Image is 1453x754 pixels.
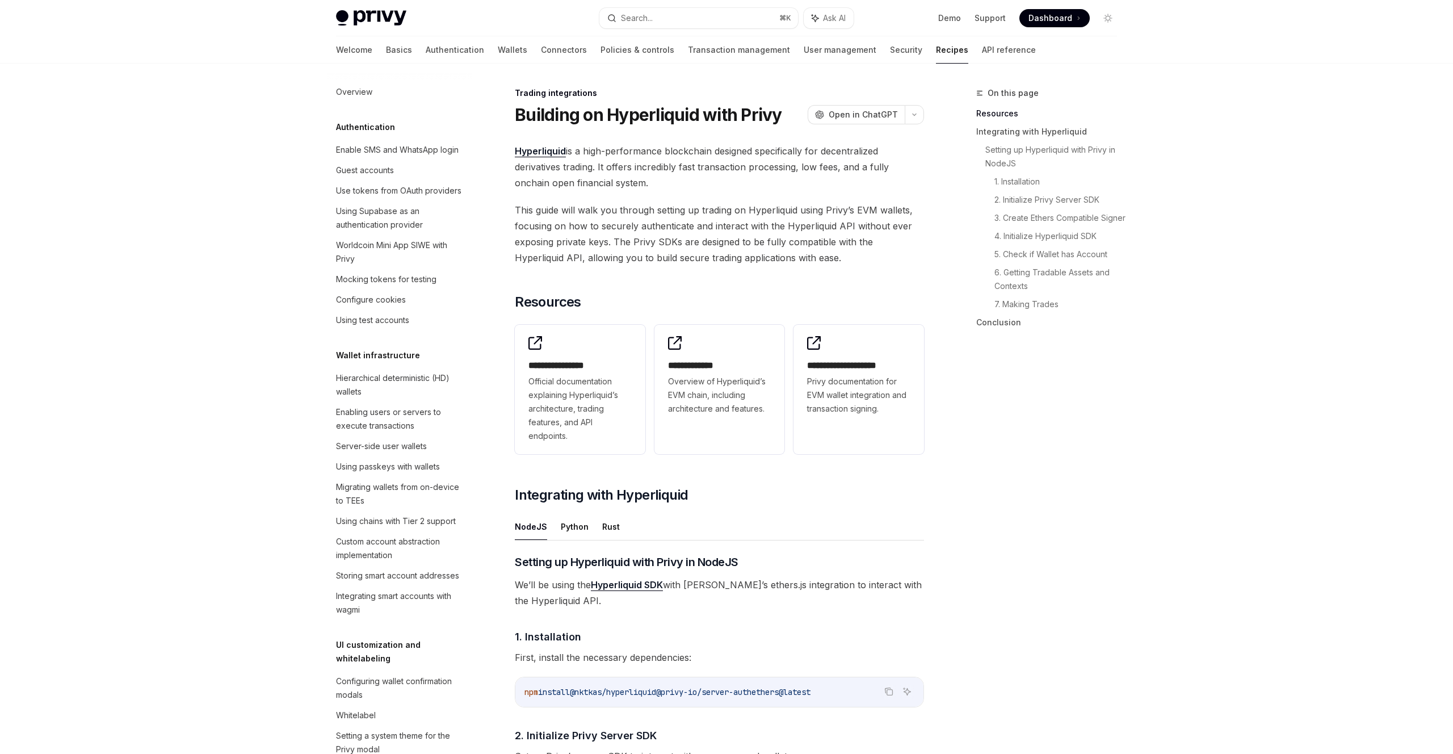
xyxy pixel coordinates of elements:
[976,123,1126,141] a: Integrating with Hyperliquid
[988,86,1039,100] span: On this page
[327,705,472,726] a: Whitelabel
[336,85,372,99] div: Overview
[327,160,472,181] a: Guest accounts
[327,181,472,201] a: Use tokens from OAuth providers
[538,687,570,697] span: install
[688,36,790,64] a: Transaction management
[751,687,811,697] span: ethers@latest
[336,569,459,583] div: Storing smart account addresses
[515,650,924,665] span: First, install the necessary dependencies:
[336,709,376,722] div: Whitelabel
[327,201,472,235] a: Using Supabase as an authentication provider
[807,375,910,416] span: Privy documentation for EVM wallet integration and transaction signing.
[336,675,465,702] div: Configuring wallet confirmation modals
[793,325,924,454] a: **** **** **** *****Privy documentation for EVM wallet integration and transaction signing.
[515,577,924,609] span: We’ll be using the with [PERSON_NAME]’s ethers.js integration to interact with the Hyperliquid API.
[327,565,472,586] a: Storing smart account addresses
[386,36,412,64] a: Basics
[515,87,924,99] div: Trading integrations
[327,140,472,160] a: Enable SMS and WhatsApp login
[327,586,472,620] a: Integrating smart accounts with wagmi
[336,371,465,399] div: Hierarchical deterministic (HD) wallets
[1019,9,1090,27] a: Dashboard
[561,513,589,540] button: Python
[994,191,1126,209] a: 2. Initialize Privy Server SDK
[515,629,581,644] span: 1. Installation
[994,173,1126,191] a: 1. Installation
[336,638,472,665] h5: UI customization and whitelabeling
[327,456,472,477] a: Using passkeys with wallets
[1099,9,1117,27] button: Toggle dark mode
[336,439,427,453] div: Server-side user wallets
[327,310,472,330] a: Using test accounts
[808,105,905,124] button: Open in ChatGPT
[336,349,420,362] h5: Wallet infrastructure
[515,202,924,266] span: This guide will walk you through setting up trading on Hyperliquid using Privy’s EVM wallets, foc...
[327,531,472,565] a: Custom account abstraction implementation
[515,104,782,125] h1: Building on Hyperliquid with Privy
[994,227,1126,245] a: 4. Initialize Hyperliquid SDK
[602,513,620,540] button: Rust
[591,579,663,591] a: Hyperliquid SDK
[327,402,472,436] a: Enabling users or servers to execute transactions
[336,204,465,232] div: Using Supabase as an authentication provider
[336,10,406,26] img: light logo
[982,36,1036,64] a: API reference
[985,141,1126,173] a: Setting up Hyperliquid with Privy in NodeJS
[515,554,738,570] span: Setting up Hyperliquid with Privy in NodeJS
[327,671,472,705] a: Configuring wallet confirmation modals
[600,36,674,64] a: Policies & controls
[515,293,581,311] span: Resources
[994,295,1126,313] a: 7. Making Trades
[515,143,924,191] span: is a high-performance blockchain designed specifically for decentralized derivatives trading. It ...
[327,235,472,269] a: Worldcoin Mini App SIWE with Privy
[668,375,771,416] span: Overview of Hyperliquid’s EVM chain, including architecture and features.
[656,687,751,697] span: @privy-io/server-auth
[829,109,898,120] span: Open in ChatGPT
[336,164,394,177] div: Guest accounts
[336,535,465,562] div: Custom account abstraction implementation
[336,405,465,433] div: Enabling users or servers to execute transactions
[327,436,472,456] a: Server-side user wallets
[975,12,1006,24] a: Support
[327,82,472,102] a: Overview
[994,209,1126,227] a: 3. Create Ethers Compatible Signer
[1028,12,1072,24] span: Dashboard
[336,120,395,134] h5: Authentication
[804,8,854,28] button: Ask AI
[976,104,1126,123] a: Resources
[994,263,1126,295] a: 6. Getting Tradable Assets and Contexts
[938,12,961,24] a: Demo
[976,313,1126,332] a: Conclusion
[881,684,896,699] button: Copy the contents from the code block
[524,687,538,697] span: npm
[336,460,440,474] div: Using passkeys with wallets
[336,143,459,157] div: Enable SMS and WhatsApp login
[336,480,465,508] div: Migrating wallets from on-device to TEEs
[327,269,472,290] a: Mocking tokens for testing
[541,36,587,64] a: Connectors
[336,238,465,266] div: Worldcoin Mini App SIWE with Privy
[515,728,657,743] span: 2. Initialize Privy Server SDK
[336,184,461,198] div: Use tokens from OAuth providers
[890,36,922,64] a: Security
[779,14,791,23] span: ⌘ K
[515,325,645,454] a: **** **** **** *Official documentation explaining Hyperliquid’s architecture, trading features, a...
[336,313,409,327] div: Using test accounts
[336,36,372,64] a: Welcome
[336,293,406,307] div: Configure cookies
[327,511,472,531] a: Using chains with Tier 2 support
[804,36,876,64] a: User management
[621,11,653,25] div: Search...
[327,477,472,511] a: Migrating wallets from on-device to TEEs
[528,375,632,443] span: Official documentation explaining Hyperliquid’s architecture, trading features, and API endpoints.
[900,684,914,699] button: Ask AI
[515,513,547,540] button: NodeJS
[498,36,527,64] a: Wallets
[515,486,688,504] span: Integrating with Hyperliquid
[336,589,465,617] div: Integrating smart accounts with wagmi
[570,687,656,697] span: @nktkas/hyperliquid
[515,145,566,157] a: Hyperliquid
[336,514,456,528] div: Using chains with Tier 2 support
[654,325,785,454] a: **** **** ***Overview of Hyperliquid’s EVM chain, including architecture and features.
